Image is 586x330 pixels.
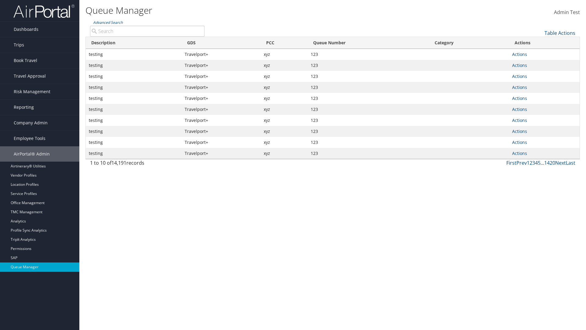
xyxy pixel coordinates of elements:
td: testing [86,126,182,137]
a: Actions [512,84,527,90]
th: Description: activate to sort column ascending [86,37,182,49]
span: AirPortal® Admin [14,146,50,162]
td: xyz [261,104,308,115]
td: testing [86,137,182,148]
td: Travelport+ [182,49,261,60]
th: Actions [509,37,580,49]
a: Actions [512,150,527,156]
td: xyz [261,115,308,126]
td: Travelport+ [182,137,261,148]
td: Travelport+ [182,104,261,115]
span: Dashboards [14,22,38,37]
td: 123 [308,104,429,115]
a: Actions [512,139,527,145]
td: 123 [308,82,429,93]
td: Travelport+ [182,148,261,159]
td: 123 [308,49,429,60]
a: 3 [532,159,535,166]
td: Travelport+ [182,71,261,82]
th: GDS: activate to sort column ascending [182,37,261,49]
span: Employee Tools [14,131,45,146]
td: xyz [261,49,308,60]
a: 5 [538,159,541,166]
a: 4 [535,159,538,166]
a: Last [566,159,575,166]
a: Next [555,159,566,166]
td: xyz [261,137,308,148]
span: Risk Management [14,84,50,99]
span: … [541,159,544,166]
a: Actions [512,95,527,101]
td: testing [86,104,182,115]
td: Travelport+ [182,82,261,93]
span: 14,191 [111,159,126,166]
td: xyz [261,148,308,159]
td: testing [86,148,182,159]
a: First [506,159,516,166]
td: xyz [261,82,308,93]
td: 123 [308,93,429,104]
td: 123 [308,148,429,159]
td: testing [86,71,182,82]
td: 123 [308,71,429,82]
a: 1 [527,159,530,166]
span: Travel Approval [14,68,46,84]
th: Queue Number: activate to sort column ascending [308,37,429,49]
td: xyz [261,93,308,104]
td: xyz [261,126,308,137]
img: airportal-logo.png [13,4,74,18]
td: Travelport+ [182,115,261,126]
td: Travelport+ [182,60,261,71]
a: Prev [516,159,527,166]
a: Admin Test [554,3,580,22]
td: testing [86,82,182,93]
th: PCC: activate to sort column ascending [261,37,308,49]
td: testing [86,115,182,126]
td: Travelport+ [182,126,261,137]
td: 123 [308,126,429,137]
a: Actions [512,62,527,68]
a: Actions [512,128,527,134]
span: Trips [14,37,24,53]
a: Advanced Search [93,20,123,25]
a: Table Actions [544,30,575,36]
span: Reporting [14,100,34,115]
a: Actions [512,106,527,112]
a: 2 [530,159,532,166]
span: Book Travel [14,53,37,68]
span: Company Admin [14,115,48,130]
th: Category: activate to sort column ascending [429,37,509,49]
td: testing [86,93,182,104]
td: testing [86,49,182,60]
input: Advanced Search [90,26,204,37]
td: 123 [308,60,429,71]
a: 1420 [544,159,555,166]
td: Travelport+ [182,93,261,104]
a: Actions [512,117,527,123]
td: testing [86,60,182,71]
td: xyz [261,71,308,82]
td: 123 [308,137,429,148]
a: Actions [512,51,527,57]
td: xyz [261,60,308,71]
a: Actions [512,73,527,79]
div: 1 to 10 of records [90,159,204,170]
td: 123 [308,115,429,126]
span: Admin Test [554,9,580,16]
h1: Queue Manager [85,4,415,17]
